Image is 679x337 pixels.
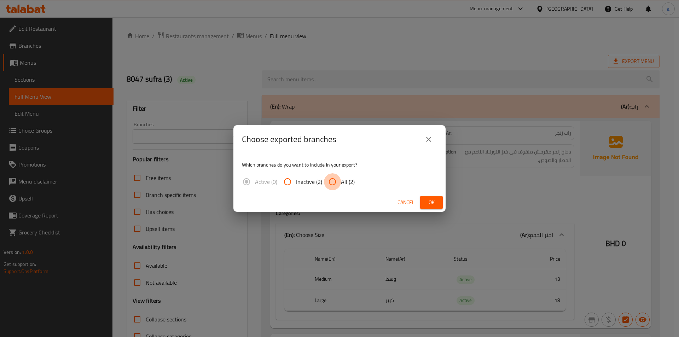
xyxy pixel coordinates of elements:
button: Ok [420,196,443,209]
h2: Choose exported branches [242,134,336,145]
button: close [420,131,437,148]
span: Inactive (2) [296,178,322,186]
button: Cancel [395,196,417,209]
span: Ok [426,198,437,207]
span: All (2) [341,178,355,186]
span: Cancel [397,198,414,207]
span: Active (0) [255,178,277,186]
p: Which branches do you want to include in your export? [242,161,437,168]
